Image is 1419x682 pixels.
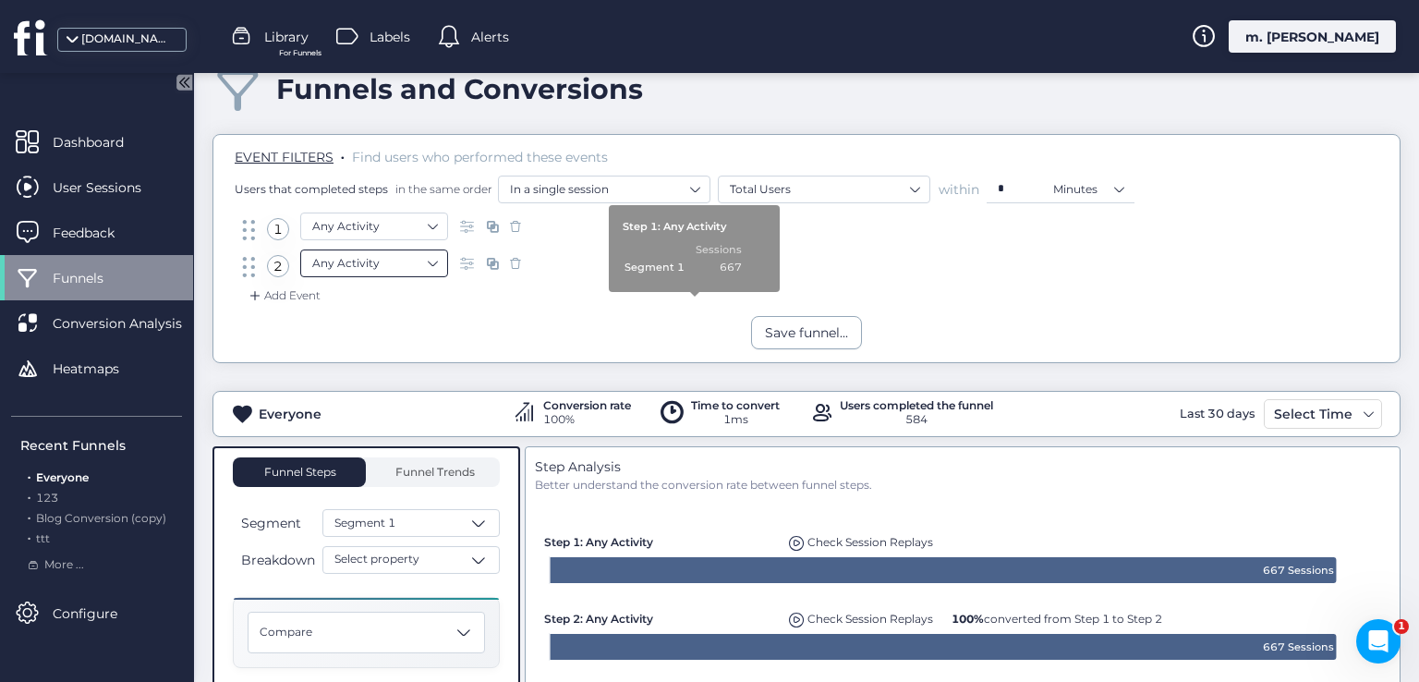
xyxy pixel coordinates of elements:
[535,457,1390,477] div: Step Analysis
[544,612,653,626] span: Step 2: Any Activity
[1269,403,1357,425] div: Select Time
[28,487,30,505] span: .
[1229,20,1396,53] div: m. [PERSON_NAME]
[28,507,30,525] span: .
[334,515,395,532] span: Segment 1
[544,603,775,627] div: Step 2: Any Activity
[691,400,780,411] div: Time to convert
[947,603,1167,627] div: 100% converted from Step 1 to Step 2
[267,218,289,240] div: 1
[807,535,933,549] span: Check Session Replays
[1356,619,1401,664] iframe: Intercom live chat
[36,511,166,525] span: Blog Conversion (copy)
[840,400,993,411] div: Users completed the funnel
[784,603,938,628] div: Replays of user dropping
[246,286,321,305] div: Add Event
[233,512,319,534] button: Segment
[1175,399,1259,429] div: Last 30 days
[44,556,84,574] span: More ...
[1394,619,1409,634] span: 1
[765,323,848,343] div: Save funnel...
[341,145,345,164] span: .
[241,513,301,533] span: Segment
[391,467,475,478] span: Funnel Trends
[840,411,993,429] div: 584
[28,467,30,484] span: .
[53,177,169,198] span: User Sessions
[544,535,653,549] span: Step 1: Any Activity
[20,435,182,456] div: Recent Funnels
[233,549,319,571] button: Breakdown
[691,411,780,429] div: 1ms
[36,491,58,505] span: 123
[36,470,89,484] span: Everyone
[952,612,1162,626] span: converted from Step 1 to Step 2
[1263,564,1334,577] text: 667 Sessions
[81,30,174,48] div: [DOMAIN_NAME]
[260,624,312,641] span: Compare
[53,313,210,334] span: Conversion Analysis
[471,27,509,47] span: Alerts
[392,181,492,197] span: in the same order
[235,149,334,165] span: EVENT FILTERS
[543,411,631,429] div: 100%
[807,612,933,626] span: Check Session Replays
[53,359,147,379] span: Heatmaps
[262,467,336,478] span: Funnel Steps
[952,612,984,626] b: 100%
[53,223,142,243] span: Feedback
[36,531,50,545] span: ttt
[264,27,309,47] span: Library
[730,176,918,203] nz-select-item: Total Users
[312,213,436,240] nz-select-item: Any Activity
[259,404,321,424] div: Everyone
[535,477,1390,494] div: Better understand the conversion rate between funnel steps.
[235,181,388,197] span: Users that completed steps
[543,400,631,411] div: Conversion rate
[276,72,643,106] div: Funnels and Conversions
[939,180,979,199] span: within
[312,250,436,277] nz-select-item: Any Activity
[279,47,321,59] span: For Funnels
[53,268,131,288] span: Funnels
[784,526,938,552] div: Replays of user dropping
[352,149,608,165] span: Find users who performed these events
[370,27,410,47] span: Labels
[53,132,152,152] span: Dashboard
[53,603,145,624] span: Configure
[267,255,289,277] div: 2
[241,550,315,570] span: Breakdown
[544,526,775,551] div: Step 1: Any Activity
[1053,176,1123,203] nz-select-item: Minutes
[334,551,419,568] span: Select property
[1263,640,1334,653] text: 667 Sessions
[28,528,30,545] span: .
[510,176,698,203] nz-select-item: In a single session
